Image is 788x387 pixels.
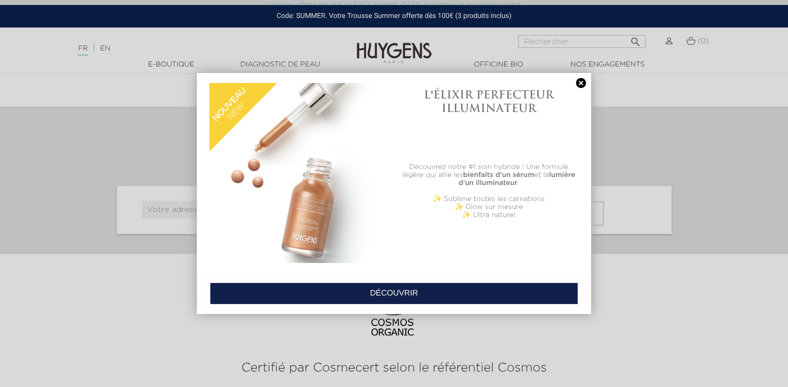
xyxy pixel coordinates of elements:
[463,171,535,178] b: bienfaits d'un sérum
[399,211,579,219] p: ✨ Ultra naturel
[399,88,579,114] h1: L'ÉLIXIR PERFECTEUR ILLUMINATEUR
[399,163,579,187] p: Découvrez notre #1 soin hybride ! Une formule légère qui allie les et la .
[399,203,579,211] p: ✨ Glow sur mesure
[459,171,576,186] b: lumière d'un illuminateur
[399,195,579,203] p: ✨ Sublime toutes les carnations
[210,282,578,304] a: DÉCOUVRIR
